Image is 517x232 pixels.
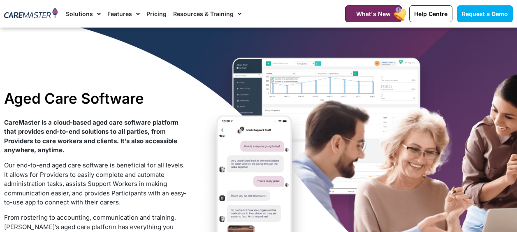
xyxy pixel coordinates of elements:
[4,8,58,20] img: CareMaster Logo
[414,10,447,17] span: Help Centre
[4,90,187,107] h1: Aged Care Software
[457,5,513,22] a: Request a Demo
[4,161,187,206] span: Our end-to-end aged care software is beneficial for all levels. It allows for Providers to easily...
[345,5,402,22] a: What's New
[409,5,452,22] a: Help Centre
[462,10,508,17] span: Request a Demo
[4,118,179,154] strong: CareMaster is a cloud-based aged care software platform that provides end-to-end solutions to all...
[356,10,391,17] span: What's New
